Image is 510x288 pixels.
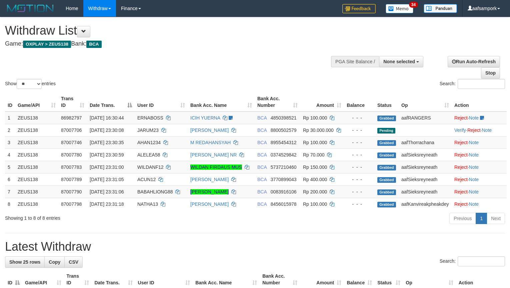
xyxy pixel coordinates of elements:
td: ZEUS138 [15,161,58,173]
a: Stop [481,67,500,79]
div: - - - [347,151,372,158]
span: [DATE] 23:31:05 [90,177,124,182]
a: [PERSON_NAME] [190,189,229,194]
span: Copy 0374529842 to clipboard [271,152,297,157]
span: 87007780 [61,152,82,157]
a: Reject [454,177,468,182]
td: ZEUS138 [15,198,58,210]
span: Grabbed [377,165,396,170]
span: Rp 100.000 [303,140,327,145]
span: ACUN12 [137,177,156,182]
td: aafThorrachana [399,136,452,148]
td: aafSieksreyneath [399,173,452,185]
td: ZEUS138 [15,185,58,198]
a: [PERSON_NAME] [190,201,229,207]
td: · · [452,124,507,136]
a: Note [469,189,479,194]
span: Copy [49,259,60,265]
span: BCA [257,140,267,145]
td: aafSieksreyneath [399,185,452,198]
span: Rp 30.000.000 [303,128,334,133]
span: [DATE] 23:31:18 [90,201,124,207]
div: - - - [347,164,372,170]
span: None selected [383,59,415,64]
div: Showing 1 to 8 of 8 entries [5,212,208,221]
td: aafSieksreyneath [399,148,452,161]
span: Grabbed [377,152,396,158]
h4: Game: Bank: [5,41,333,47]
th: Bank Acc. Name: activate to sort column ascending [188,93,255,112]
td: ZEUS138 [15,148,58,161]
span: OXPLAY > ZEUS138 [23,41,71,48]
td: 5 [5,161,15,173]
span: Grabbed [377,189,396,195]
span: 34 [409,2,418,8]
a: 1 [476,213,487,224]
span: BCA [86,41,101,48]
h1: Withdraw List [5,24,333,37]
span: 87007706 [61,128,82,133]
td: aafRANGERS [399,112,452,124]
a: Copy [44,256,65,268]
td: 4 [5,148,15,161]
div: - - - [347,139,372,146]
a: Note [469,140,479,145]
th: Status [375,93,399,112]
a: ICIH YUERNA [190,115,220,121]
a: Reject [454,189,468,194]
button: None selected [379,56,423,67]
span: BCA [257,115,267,121]
span: BCA [257,201,267,207]
span: Rp 70.000 [303,152,325,157]
a: Reject [454,152,468,157]
a: CSV [64,256,83,268]
th: Amount: activate to sort column ascending [300,93,344,112]
a: Run Auto-Refresh [448,56,500,67]
td: 1 [5,112,15,124]
span: [DATE] 23:31:06 [90,189,124,194]
img: MOTION_logo.png [5,3,56,13]
span: [DATE] 23:30:08 [90,128,124,133]
a: Note [469,164,479,170]
a: Reject [454,115,468,121]
div: - - - [347,115,372,121]
td: · [452,112,507,124]
span: Copy 5737210460 to clipboard [271,164,297,170]
span: Rp 200.000 [303,189,327,194]
span: Rp 400.000 [303,177,327,182]
span: [DATE] 23:30:35 [90,140,124,145]
span: ERNABOSS [137,115,163,121]
span: AHAN1234 [137,140,161,145]
a: Next [487,213,505,224]
h1: Latest Withdraw [5,240,505,253]
span: Copy 8800502579 to clipboard [271,128,297,133]
div: PGA Site Balance / [331,56,379,67]
a: [PERSON_NAME] [190,177,229,182]
span: [DATE] 23:31:00 [90,164,124,170]
span: 87007798 [61,201,82,207]
td: 8 [5,198,15,210]
span: Grabbed [377,202,396,207]
a: Show 25 rows [5,256,45,268]
span: Pending [377,128,395,134]
td: · [452,136,507,148]
th: User ID: activate to sort column ascending [135,93,188,112]
span: BCA [257,189,267,194]
span: Copy 8955454312 to clipboard [271,140,297,145]
th: Op: activate to sort column ascending [399,93,452,112]
span: Grabbed [377,177,396,183]
span: Grabbed [377,116,396,121]
span: BCA [257,177,267,182]
a: Verify [454,128,466,133]
a: Note [469,177,479,182]
div: - - - [347,188,372,195]
th: Date Trans.: activate to sort column descending [87,93,135,112]
td: ZEUS138 [15,173,58,185]
a: Note [482,128,492,133]
th: Bank Acc. Number: activate to sort column ascending [255,93,300,112]
input: Search: [458,79,505,89]
img: Button%20Memo.svg [386,4,414,13]
span: Copy 8456015978 to clipboard [271,201,297,207]
div: - - - [347,127,372,134]
th: Trans ID: activate to sort column ascending [58,93,87,112]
